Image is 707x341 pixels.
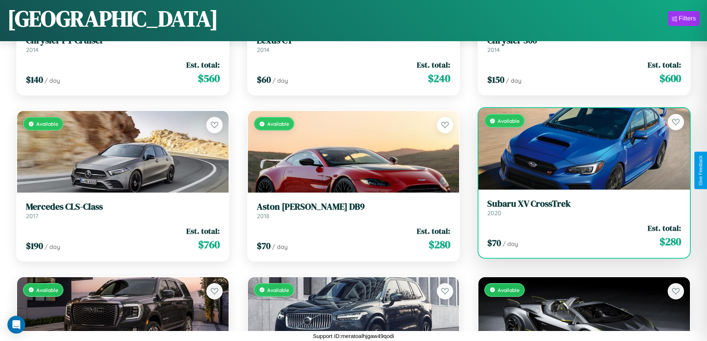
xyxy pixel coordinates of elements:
[428,71,450,86] span: $ 240
[698,155,703,186] div: Give Feedback
[272,77,288,84] span: / day
[26,240,43,252] span: $ 190
[186,59,220,70] span: Est. total:
[7,316,25,334] div: Open Intercom Messenger
[26,212,38,220] span: 2017
[26,73,43,86] span: $ 140
[36,287,58,293] span: Available
[36,121,58,127] span: Available
[487,73,504,86] span: $ 150
[487,46,500,53] span: 2014
[487,199,681,209] h3: Subaru XV CrossTrek
[257,201,451,220] a: Aston [PERSON_NAME] DB92018
[498,118,520,124] span: Available
[659,234,681,249] span: $ 280
[7,3,218,34] h1: [GEOGRAPHIC_DATA]
[45,243,60,250] span: / day
[668,11,700,26] button: Filters
[26,35,220,53] a: Chrysler PT Cruiser2014
[503,240,518,247] span: / day
[487,237,501,249] span: $ 70
[26,201,220,212] h3: Mercedes CLS-Class
[257,35,451,53] a: Lexus CT2014
[659,71,681,86] span: $ 600
[429,237,450,252] span: $ 280
[679,15,696,22] div: Filters
[313,331,394,341] p: Support ID: meratoalhjgaw49qodi
[26,46,39,53] span: 2014
[498,287,520,293] span: Available
[417,226,450,236] span: Est. total:
[198,71,220,86] span: $ 560
[417,59,450,70] span: Est. total:
[257,212,269,220] span: 2018
[45,77,60,84] span: / day
[26,201,220,220] a: Mercedes CLS-Class2017
[257,240,271,252] span: $ 70
[506,77,521,84] span: / day
[257,201,451,212] h3: Aston [PERSON_NAME] DB9
[257,46,269,53] span: 2014
[257,73,271,86] span: $ 60
[186,226,220,236] span: Est. total:
[267,121,289,127] span: Available
[487,199,681,217] a: Subaru XV CrossTrek2020
[487,209,501,217] span: 2020
[648,59,681,70] span: Est. total:
[267,287,289,293] span: Available
[648,223,681,233] span: Est. total:
[198,237,220,252] span: $ 760
[487,35,681,53] a: Chrysler 3002014
[272,243,288,250] span: / day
